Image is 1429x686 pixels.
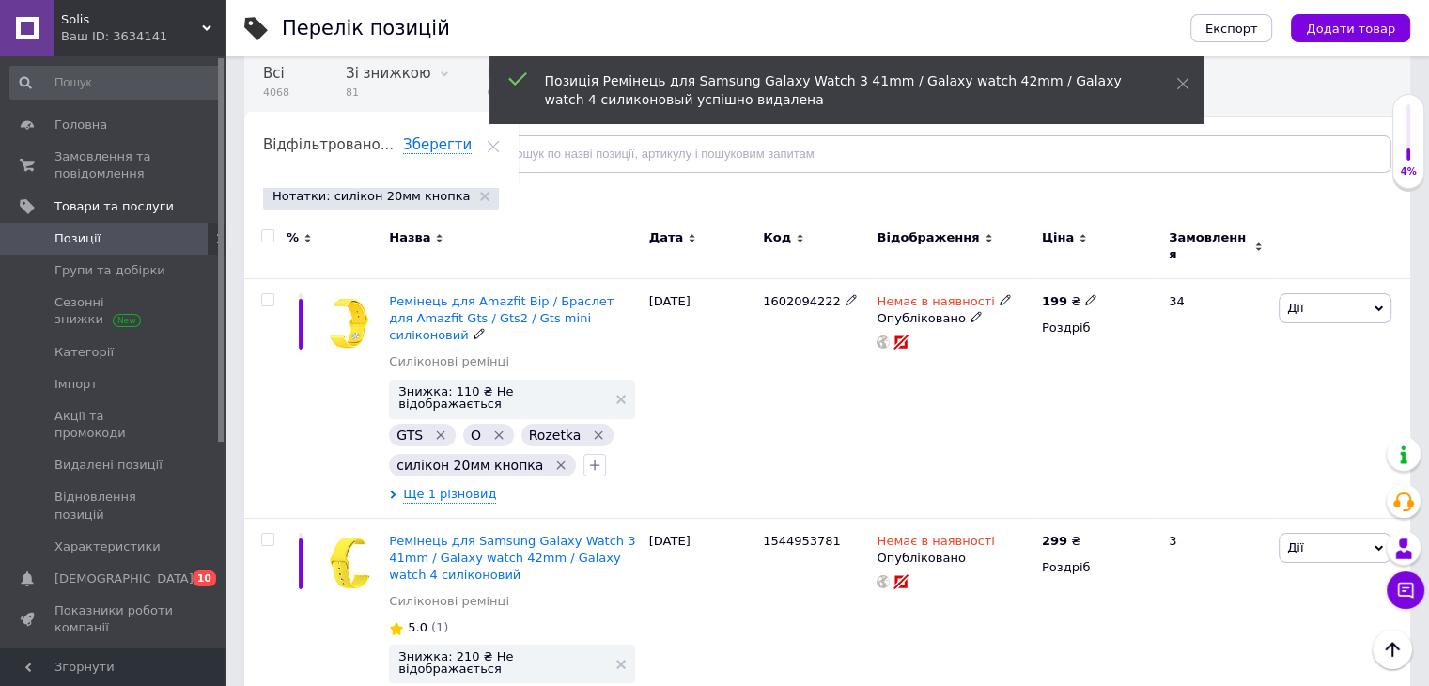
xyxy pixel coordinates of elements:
span: 1544953781 [763,534,841,548]
span: Solis [61,11,202,28]
span: O [471,428,481,443]
img: Ремешок для Samsung Galaxy Watch 3 41mm / Galaxy watch 42mm / Galaxy watch 4 силиконовый [319,533,380,593]
div: ₴ [1042,533,1080,550]
span: Знижка: 210 ₴ Не відображається [398,650,606,675]
span: Відновлення позицій [54,489,174,522]
span: Замовлення та повідомлення [54,148,174,182]
span: Відображення [877,229,979,246]
span: Дії [1287,301,1303,315]
div: Позиція Ремінець для Samsung Galaxy Watch 3 41mm / Galaxy watch 42mm / Galaxy watch 4 силиконовый... [545,71,1129,109]
span: (1) [431,620,448,634]
span: Експорт [1205,22,1258,36]
span: 6 [487,86,544,100]
span: Вітрина [487,65,544,82]
button: Наверх [1373,630,1412,669]
span: Позиції [54,230,101,247]
div: 4% [1393,165,1423,179]
b: 299 [1042,534,1067,548]
button: Експорт [1190,14,1273,42]
svg: Видалити мітку [591,428,606,443]
div: [DATE] [645,278,758,518]
span: Ще 1 різновид [403,486,496,504]
b: 199 [1042,294,1067,308]
span: Нотатки: силікон 20мм кнопка [272,188,471,205]
span: Товари та послуги [54,198,174,215]
span: 1602094222 [763,294,841,308]
span: Немає в наявності [877,294,994,314]
span: Додати товар [1306,22,1395,36]
span: Зберегти [403,136,472,154]
a: Ремінець для Amazfit Bip / Браслет для Amazfit Gts / Gts2 / Gts mini силіконовий [389,294,614,342]
span: Видалені позиції [54,457,163,474]
span: 5.0 [408,620,427,634]
span: Всі [263,65,285,82]
div: ₴ [1042,293,1097,310]
span: 81 [346,86,430,100]
button: Додати товар [1291,14,1410,42]
div: Роздріб [1042,320,1153,336]
input: Пошук [9,66,222,100]
div: Ваш ID: 3634141 [61,28,225,45]
span: Немає в наявності [877,534,994,553]
svg: Видалити мітку [553,458,568,473]
a: Силіконові ремінці [389,353,509,370]
span: силікон 20мм кнопка [396,458,543,473]
span: 10 [193,570,216,586]
span: Відфільтровано... [263,136,394,153]
span: Код [763,229,791,246]
a: Силіконові ремінці [389,593,509,610]
a: Ремінець для Samsung Galaxy Watch 3 41mm / Galaxy watch 42mm / Galaxy watch 4 силіконовий [389,534,635,582]
span: % [287,229,299,246]
span: Характеристики [54,538,161,555]
span: Сезонні знижки [54,294,174,328]
span: Категорії [54,344,114,361]
span: Показники роботи компанії [54,602,174,636]
div: 34 [1157,278,1274,518]
span: Знижка: 110 ₴ Не відображається [398,385,606,410]
span: Групи та добірки [54,262,165,279]
div: Опубліковано [877,310,1032,327]
span: Зі знижкою [346,65,430,82]
span: Ціна [1042,229,1074,246]
span: [DEMOGRAPHIC_DATA] [54,570,194,587]
div: Перелік позицій [282,19,450,39]
span: Дата [649,229,684,246]
span: 4068 [263,86,289,100]
div: Роздріб [1042,559,1153,576]
button: Чат з покупцем [1387,571,1424,609]
svg: Видалити мітку [433,428,448,443]
span: Акції та промокоди [54,408,174,442]
svg: Видалити мітку [491,428,506,443]
div: Опубліковано [877,550,1032,567]
img: Ремінець для Amazfit Bip / Браслет для Amazfit Gts / Gts2 / Gts mini силиконовый [319,293,380,353]
span: Дії [1287,540,1303,554]
span: Головна [54,117,107,133]
input: Пошук по назві позиції, артикулу і пошуковим запитам [474,135,1391,173]
span: Назва [389,229,430,246]
span: Замовлення [1169,229,1250,263]
span: Імпорт [54,376,98,393]
span: Rozetka [529,428,582,443]
span: GTS [396,428,423,443]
